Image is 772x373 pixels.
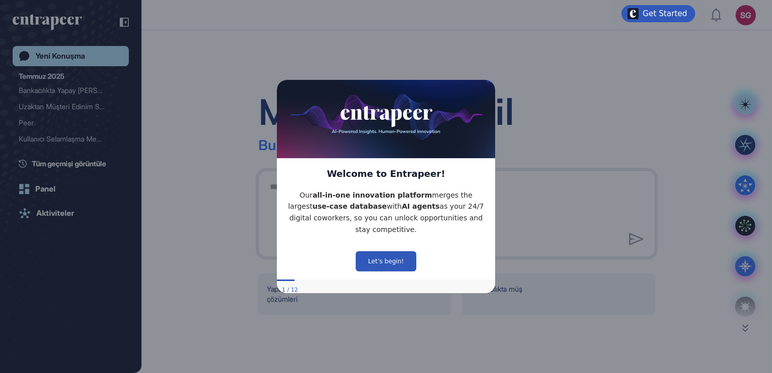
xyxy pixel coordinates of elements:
[19,115,123,131] div: Peer
[35,52,85,61] div: Yeni Konuşma
[462,273,655,315] div: Bankacılıkta müş
[79,171,139,192] button: Let’s begin!
[19,82,123,99] div: Bankacılıkta Yapay Zeka Trend Uygulamaları
[621,5,695,22] div: Open Get Started checklist
[13,14,82,30] div: entrapeer-logo
[19,99,123,115] div: Uzaktan Müşteri Edinim Sürecinde Dijital Asistan ile Kimlik Kontrolü ve Müşteri Görüşme Süreci Ta...
[19,99,115,115] div: Uzaktan Müşteri Edinim Sü...
[13,203,129,223] a: Aktiviteler
[19,131,123,147] div: Kullanıcı Selamlaşma Mesajı
[258,136,427,154] div: Bugün ilginizi ne çekiyor?
[258,88,514,134] div: Merhaba, Sevil
[5,206,21,214] div: Step 1 of 12
[19,70,64,82] div: Temmuz 2025
[36,209,74,218] div: Aktiviteler
[19,158,129,169] a: Tüm geçmişi görüntüle
[19,115,115,131] div: Peer
[36,111,155,119] strong: all-in-one innovation platform
[19,82,115,99] div: Bankacılıkta Yapay [PERSON_NAME] T...
[125,122,163,130] strong: AI agents
[32,158,106,169] span: Tüm geçmişi görüntüle
[35,184,56,194] div: Panel
[13,46,129,66] a: Yeni Konuşma
[19,131,115,147] div: Kullanıcı Selamlaşma Mesa...
[13,179,129,199] a: Panel
[258,273,452,315] div: Yapay [PERSON_NAME] ile dolandırıcılık tespiti çözümleri
[8,110,210,156] p: Our merges the largest with as your 24/7 digital coworkers, so you can unlock opportunities and s...
[50,88,168,99] span: Welcome to Entrapeer!
[36,122,110,130] strong: use-case database
[643,9,687,19] div: Get Started
[628,8,639,19] img: launcher-image-alternative-text
[736,5,756,25] button: SG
